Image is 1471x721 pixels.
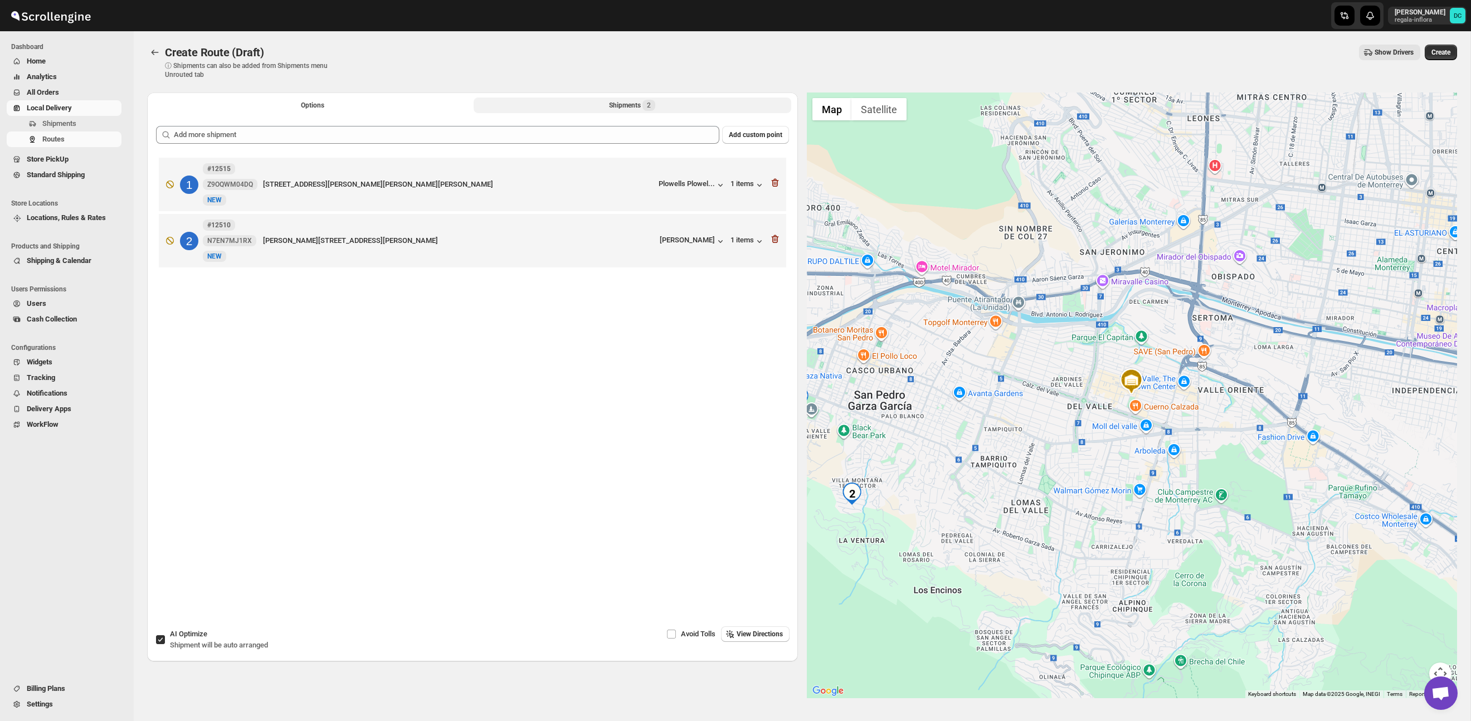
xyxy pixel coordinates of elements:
[147,45,163,60] button: Routes
[841,483,863,505] div: 2
[660,236,726,247] button: [PERSON_NAME]
[27,155,69,163] span: Store PickUp
[1425,45,1457,60] button: Create
[263,235,655,246] div: [PERSON_NAME][STREET_ADDRESS][PERSON_NAME]
[27,315,77,323] span: Cash Collection
[263,179,654,190] div: [STREET_ADDRESS][PERSON_NAME][PERSON_NAME][PERSON_NAME]
[174,126,719,144] input: Add more shipment
[729,130,782,139] span: Add custom point
[7,85,121,100] button: All Orders
[7,386,121,401] button: Notifications
[1395,17,1445,23] p: regala-inflora
[1395,8,1445,17] p: [PERSON_NAME]
[7,401,121,417] button: Delivery Apps
[1375,48,1414,57] span: Show Drivers
[27,420,59,428] span: WorkFlow
[659,179,715,188] div: Plowells Plowel...
[11,343,126,352] span: Configurations
[1409,691,1454,697] a: Report a map error
[7,210,121,226] button: Locations, Rules & Rates
[27,213,106,222] span: Locations, Rules & Rates
[474,98,791,113] button: Selected Shipments
[11,42,126,51] span: Dashboard
[851,98,907,120] button: Show satellite imagery
[11,199,126,208] span: Store Locations
[7,696,121,712] button: Settings
[1431,48,1450,57] span: Create
[165,46,264,59] span: Create Route (Draft)
[42,119,76,128] span: Shipments
[170,641,268,649] span: Shipment will be auto arranged
[1450,8,1465,23] span: DAVID CORONADO
[812,98,851,120] button: Show street map
[7,311,121,327] button: Cash Collection
[27,88,59,96] span: All Orders
[27,700,53,708] span: Settings
[27,256,91,265] span: Shipping & Calendar
[27,389,67,397] span: Notifications
[7,354,121,370] button: Widgets
[170,630,207,638] span: AI Optimize
[1424,676,1458,710] div: Open chat
[9,2,92,30] img: ScrollEngine
[147,117,798,578] div: Selected Shipments
[11,285,126,294] span: Users Permissions
[154,98,471,113] button: All Route Options
[7,69,121,85] button: Analytics
[42,135,65,143] span: Routes
[1388,7,1467,25] button: User menu
[1454,12,1462,20] text: DC
[1303,691,1380,697] span: Map data ©2025 Google, INEGI
[7,296,121,311] button: Users
[7,253,121,269] button: Shipping & Calendar
[7,681,121,696] button: Billing Plans
[1387,691,1402,697] a: Terms (opens in new tab)
[207,252,222,260] span: NEW
[27,170,85,179] span: Standard Shipping
[7,417,121,432] button: WorkFlow
[11,242,126,251] span: Products and Shipping
[721,626,790,642] button: View Directions
[722,126,789,144] button: Add custom point
[180,232,198,250] div: 2
[27,358,52,366] span: Widgets
[659,179,726,191] button: Plowells Plowel...
[730,236,765,247] button: 1 items
[1429,662,1451,685] button: Map camera controls
[207,180,253,189] span: Z9OQWM04DQ
[609,100,655,111] div: Shipments
[7,53,121,69] button: Home
[165,61,340,79] p: ⓘ Shipments can also be added from Shipments menu Unrouted tab
[810,684,846,698] a: Open this area in Google Maps (opens a new window)
[730,179,765,191] button: 1 items
[810,684,846,698] img: Google
[7,370,121,386] button: Tracking
[301,101,324,110] span: Options
[27,373,55,382] span: Tracking
[647,101,651,110] span: 2
[207,221,231,229] b: #12510
[1359,45,1420,60] button: Show Drivers
[27,72,57,81] span: Analytics
[737,630,783,639] span: View Directions
[180,176,198,194] div: 1
[27,104,72,112] span: Local Delivery
[681,630,715,638] span: Avoid Tolls
[27,405,71,413] span: Delivery Apps
[27,684,65,693] span: Billing Plans
[207,236,252,245] span: N7EN7MJ1RX
[207,196,222,204] span: NEW
[27,299,46,308] span: Users
[27,57,46,65] span: Home
[7,131,121,147] button: Routes
[207,165,231,173] b: #12515
[1248,690,1296,698] button: Keyboard shortcuts
[7,116,121,131] button: Shipments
